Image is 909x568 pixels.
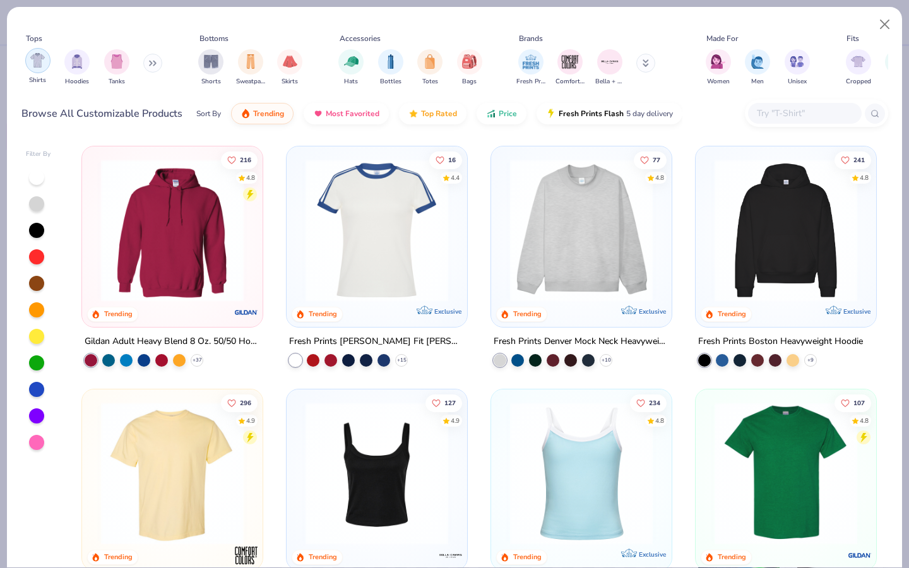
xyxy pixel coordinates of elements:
[253,109,284,119] span: Trending
[247,416,256,425] div: 4.9
[462,77,477,86] span: Bags
[555,49,585,86] button: filter button
[408,109,419,119] img: TopRated.gif
[299,159,454,302] img: e5540c4d-e74a-4e58-9a52-192fe86bec9f
[655,173,664,182] div: 4.8
[561,52,579,71] img: Comfort Colors Image
[745,49,770,86] div: filter for Men
[421,109,457,119] span: Top Rated
[110,54,124,69] img: Tanks Image
[516,77,545,86] span: Fresh Prints
[756,106,853,121] input: Try "T-Shirt"
[745,49,770,86] button: filter button
[451,173,460,182] div: 4.4
[639,550,666,558] span: Exclusive
[711,54,725,69] img: Women Image
[751,77,764,86] span: Men
[384,54,398,69] img: Bottles Image
[846,49,871,86] button: filter button
[457,49,482,86] div: filter for Bags
[104,49,129,86] button: filter button
[706,33,738,44] div: Made For
[504,402,659,545] img: a25d9891-da96-49f3-a35e-76288174bf3a
[653,157,660,163] span: 77
[504,159,659,302] img: f5d85501-0dbb-4ee4-b115-c08fa3845d83
[283,54,297,69] img: Skirts Image
[499,109,517,119] span: Price
[109,77,125,86] span: Tanks
[65,77,89,86] span: Hoodies
[236,49,265,86] button: filter button
[234,300,259,325] img: Gildan logo
[626,107,673,121] span: 5 day delivery
[658,159,814,302] img: a90f7c54-8796-4cb2-9d6e-4e9644cfe0fe
[25,49,50,86] button: filter button
[707,77,730,86] span: Women
[425,394,462,411] button: Like
[241,399,252,406] span: 296
[236,49,265,86] div: filter for Sweatpants
[537,103,682,124] button: Fresh Prints Flash5 day delivery
[313,109,323,119] img: most_fav.gif
[595,49,624,86] button: filter button
[417,49,443,86] div: filter for Totes
[95,402,250,545] img: 029b8af0-80e6-406f-9fdc-fdf898547912
[64,49,90,86] div: filter for Hoodies
[423,54,437,69] img: Totes Image
[222,151,258,169] button: Like
[634,151,667,169] button: Like
[299,402,454,545] img: 8af284bf-0d00-45ea-9003-ce4b9a3194ad
[438,542,463,567] img: Bella + Canvas logo
[846,49,871,86] div: filter for Cropped
[397,357,407,364] span: + 15
[338,49,364,86] div: filter for Hats
[835,151,871,169] button: Like
[378,49,403,86] button: filter button
[595,77,624,86] span: Bella + Canvas
[378,49,403,86] div: filter for Bottles
[198,49,223,86] div: filter for Shorts
[444,399,456,406] span: 127
[477,103,526,124] button: Price
[600,52,619,71] img: Bella + Canvas Image
[807,357,814,364] span: + 9
[429,151,462,169] button: Like
[21,106,182,121] div: Browse All Customizable Products
[196,108,221,119] div: Sort By
[289,334,465,350] div: Fresh Prints [PERSON_NAME] Fit [PERSON_NAME] Shirt with Stripes
[785,49,810,86] button: filter button
[198,49,223,86] button: filter button
[451,416,460,425] div: 4.9
[519,33,543,44] div: Brands
[344,77,358,86] span: Hats
[204,54,218,69] img: Shorts Image
[555,49,585,86] div: filter for Comfort Colors
[26,33,42,44] div: Tops
[788,77,807,86] span: Unisex
[244,54,258,69] img: Sweatpants Image
[26,150,51,159] div: Filter By
[199,33,229,44] div: Bottoms
[853,157,865,163] span: 241
[658,402,814,545] img: 61d0f7fa-d448-414b-acbf-5d07f88334cb
[70,54,84,69] img: Hoodies Image
[630,394,667,411] button: Like
[790,54,804,69] img: Unisex Image
[516,49,545,86] div: filter for Fresh Prints
[851,54,865,69] img: Cropped Image
[494,334,669,350] div: Fresh Prints Denver Mock Neck Heavyweight Sweatshirt
[234,542,259,567] img: Comfort Colors logo
[860,173,869,182] div: 4.8
[304,103,389,124] button: Most Favorited
[454,159,610,302] img: 77058d13-6681-46a4-a602-40ee85a356b7
[595,49,624,86] div: filter for Bella + Canvas
[277,49,302,86] div: filter for Skirts
[873,13,897,37] button: Close
[785,49,810,86] div: filter for Unisex
[422,77,438,86] span: Totes
[847,542,872,567] img: Gildan logo
[201,77,221,86] span: Shorts
[29,76,46,85] span: Shirts
[277,49,302,86] button: filter button
[222,394,258,411] button: Like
